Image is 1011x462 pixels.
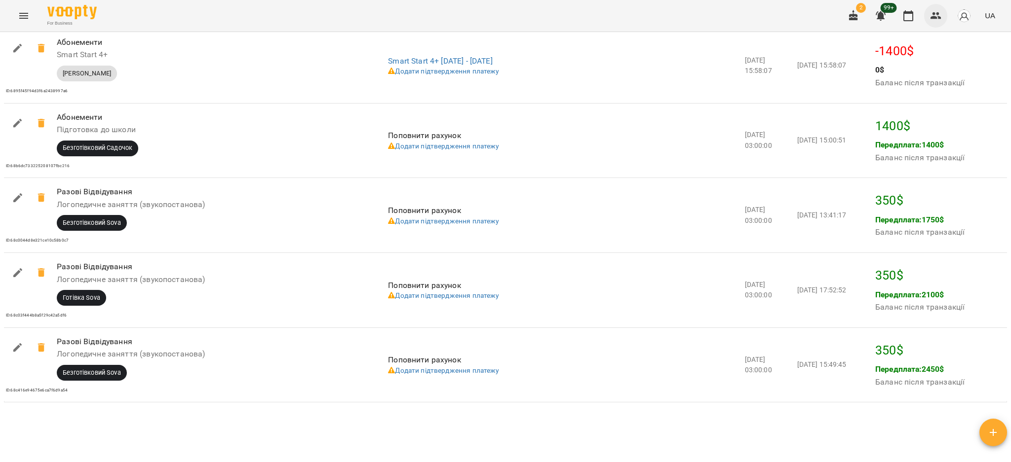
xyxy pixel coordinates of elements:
[388,67,499,75] a: Додати підтвердження платежу
[745,56,772,75] span: [DATE] 15:58:07
[57,123,308,137] h6: Підготовка до школи
[388,217,499,225] a: Додати підтвердження платежу
[388,366,499,374] a: Додати підтвердження платежу
[12,4,36,28] button: Menu
[47,20,97,27] span: For Business
[57,218,127,227] span: Безготівковий Sova
[30,261,53,284] span: 350$ Скасувати транзакцію?
[47,5,97,19] img: Voopty Logo
[875,225,965,239] h6: Баланс після транзакції
[57,186,308,198] p: Разові Відвідування
[875,375,965,389] h6: Баланс після транзакції
[57,293,106,302] span: Готівка Sova
[875,300,965,314] h6: Баланс після транзакції
[57,198,308,212] h6: Логопедичне заняття (звукопостанова)
[875,191,1005,210] p: 350 $
[30,336,53,359] span: 350$ Скасувати транзакцію?
[875,64,965,76] p: 0 $
[797,211,846,219] span: [DATE] 13:41:17
[388,281,461,290] span: Поповнити рахунок
[981,6,999,25] button: UA
[875,363,965,375] p: Передплата: 2450 $
[6,89,68,93] span: ID: 6895f45f94d3f6a2438997a6
[6,164,70,168] span: ID: 68b6dc733225208107fbc216
[745,131,772,149] span: [DATE] 03:00:00
[797,286,846,294] span: [DATE] 17:52:52
[57,368,127,377] span: Безготівковий Sova
[745,281,772,299] span: [DATE] 03:00:00
[875,117,1005,136] p: 1400 $
[875,139,965,151] p: Передплата: 1400 $
[797,360,846,368] span: [DATE] 15:49:45
[57,69,117,78] span: [PERSON_NAME]
[875,214,965,226] p: Передплата: 1750 $
[30,36,53,60] span: -1400$ Скасувати транзакцію?
[388,56,492,66] a: Smart Start 4+ [DATE] - [DATE]
[745,355,772,374] span: [DATE] 03:00:00
[797,61,846,69] span: [DATE] 15:58:07
[6,238,69,243] span: ID: 68c0044d8e321ce10c58b0c7
[875,42,1005,61] p: -1400 $
[797,136,846,144] span: [DATE] 15:00:51
[57,336,308,348] p: Разові Відвідування
[388,355,461,364] span: Поповнити рахунок
[57,143,138,152] span: Безготівковий Садочок
[57,261,308,273] p: Разові Відвідування
[985,10,995,21] span: UA
[745,206,772,224] span: [DATE] 03:00:00
[388,291,499,299] a: Додати підтвердження платежу
[57,273,308,286] h6: Логопедичне заняття (звукопостанова)
[881,3,897,13] span: 99+
[875,76,965,90] h6: Баланс після транзакції
[875,151,965,165] h6: Баланс після транзакції
[856,3,866,13] span: 2
[6,313,67,318] span: ID: 68c03f444b8a5f29c42a5df6
[875,341,1005,360] p: 350 $
[57,36,308,48] p: Абонементи
[875,266,1005,285] p: 350 $
[388,131,461,140] span: Поповнити рахунок
[957,9,971,23] img: avatar_s.png
[57,111,308,123] p: Абонементи
[6,388,68,392] span: ID: 68c416e94675e6ca7f6d9a54
[30,186,53,210] span: 350$ Скасувати транзакцію?
[57,48,308,62] h6: Smart Start 4+
[875,289,965,301] p: Передплата: 2100 $
[57,347,308,361] h6: Логопедичне заняття (звукопостанова)
[388,206,461,215] span: Поповнити рахунок
[30,111,53,135] span: 1400$ Скасувати транзакцію?
[388,142,499,150] a: Додати підтвердження платежу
